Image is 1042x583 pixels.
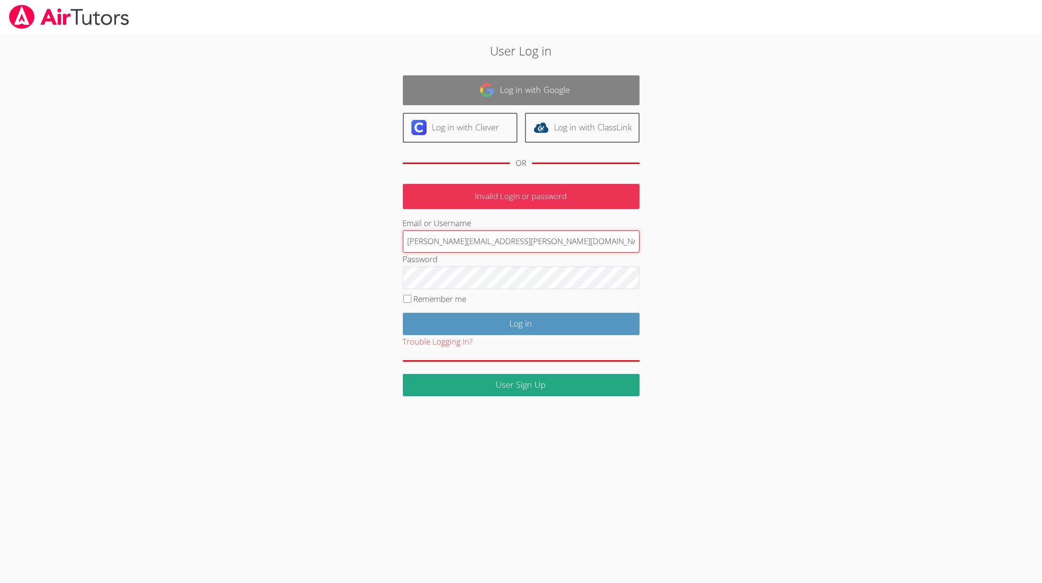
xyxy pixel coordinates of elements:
button: Trouble Logging In? [403,335,473,349]
a: Log in with Google [403,75,640,105]
h2: User Log in [240,42,802,60]
a: Log in with ClassLink [525,113,640,143]
div: OR [516,156,526,170]
label: Password [403,254,438,264]
a: User Sign Up [403,374,640,396]
label: Remember me [414,293,467,304]
img: clever-logo-6eab21bc6e7a338710f1a6ff85c0baf02591cd810cc4098c63d3a4b26e2feb20.svg [411,120,427,135]
img: classlink-logo-d6bb404cc1216ec64c9a2012d9dc4662098be43eaf13dc465df04b49fa7ab582.svg [534,120,549,135]
img: airtutors_banner-c4298cdbf04f3fff15de1276eac7730deb9818008684d7c2e4769d2f7ddbe033.png [8,5,130,29]
a: Log in with Clever [403,113,517,143]
img: google-logo-50288ca7cdecda66e5e0955fdab243c47b7ad437acaf1139b6f446037453330a.svg [480,82,495,98]
input: Log in [403,313,640,335]
p: Invalid Login or password [403,184,640,209]
label: Email or Username [403,218,472,228]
